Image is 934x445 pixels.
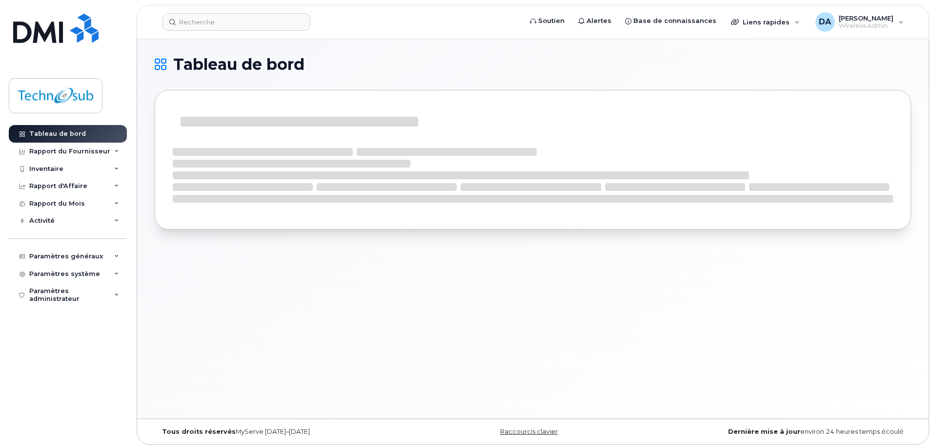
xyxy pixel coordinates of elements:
[659,428,911,436] div: environ 24 heures temps écoulé
[155,428,407,436] div: MyServe [DATE]–[DATE]
[162,428,236,435] strong: Tous droits réservés
[728,428,800,435] strong: Dernière mise à jour
[173,57,305,72] span: Tableau de bord
[500,428,558,435] a: Raccourcis clavier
